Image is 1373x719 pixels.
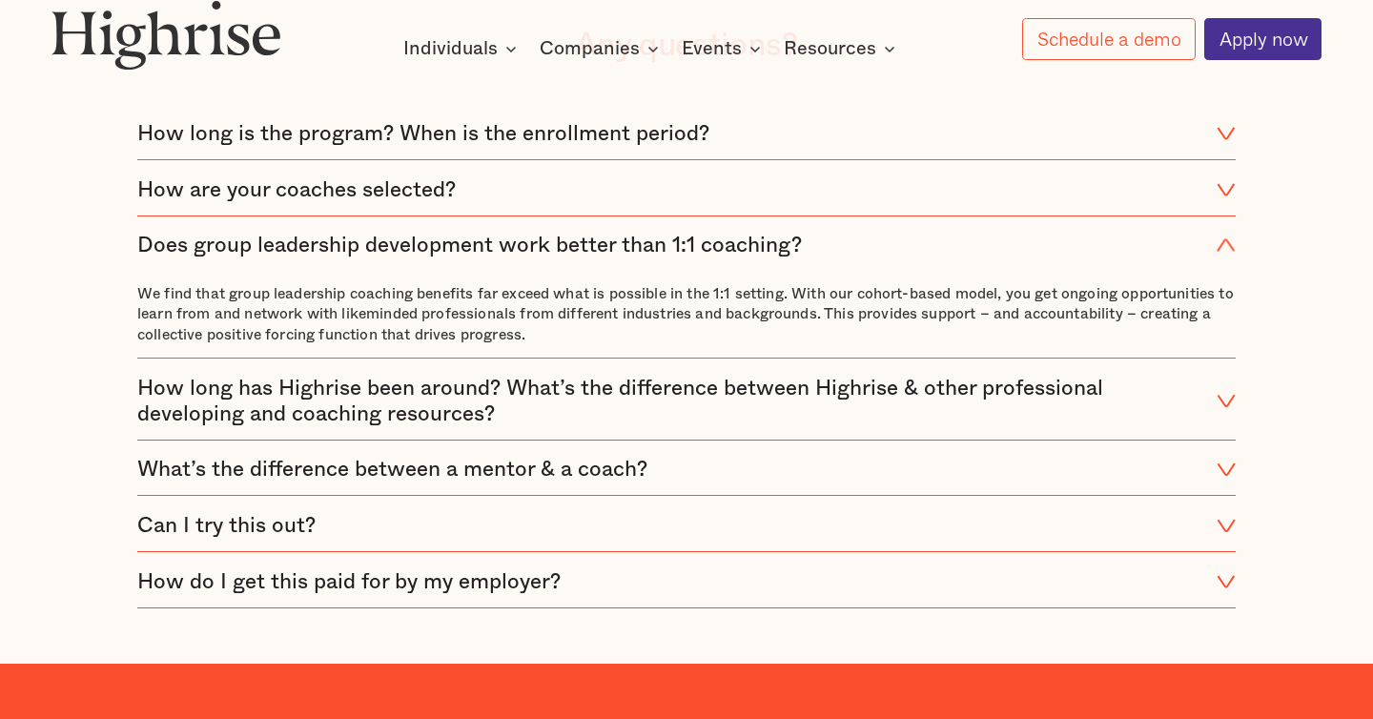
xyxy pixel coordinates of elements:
[137,108,1236,159] div: How long is the program? When is the enrollment period?
[137,556,1236,607] div: How do I get this paid for by my employer?
[403,37,498,60] div: Individuals
[682,37,742,60] div: Events
[137,233,802,258] div: Does group leadership development work better than 1:1 coaching?
[137,513,316,539] div: Can I try this out?
[137,284,1236,345] div: We find that group leadership coaching benefits far exceed what is possible in the 1:1 setting. W...
[137,376,1199,426] div: How long has Highrise been around? What’s the difference between Highrise & other professional de...
[540,37,640,60] div: Companies
[137,177,456,203] div: How are your coaches selected?
[1022,18,1195,60] a: Schedule a demo
[137,271,1236,358] nav: Does group leadership development work better than 1:1 coaching?
[682,37,767,60] div: Events
[137,501,1236,552] div: Can I try this out?
[784,37,876,60] div: Resources
[1204,18,1322,60] a: Apply now
[137,220,1236,272] div: Does group leadership development work better than 1:1 coaching?
[137,444,1236,496] div: What’s the difference between a mentor & a coach?
[784,37,901,60] div: Resources
[137,121,709,147] div: How long is the program? When is the enrollment period?
[137,457,647,483] div: What’s the difference between a mentor & a coach?
[403,37,523,60] div: Individuals
[137,569,561,595] div: How do I get this paid for by my employer?
[540,37,665,60] div: Companies
[137,164,1236,216] div: How are your coaches selected?
[137,363,1236,440] div: How long has Highrise been around? What’s the difference between Highrise & other professional de...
